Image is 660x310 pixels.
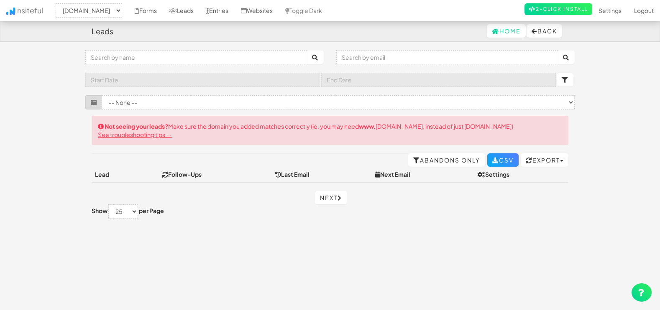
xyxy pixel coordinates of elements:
img: icon.png [6,8,15,15]
th: Settings [474,167,568,182]
a: CSV [487,153,519,167]
input: Search by email [336,50,558,64]
strong: www. [359,122,376,130]
th: Next Email [372,167,474,182]
input: End Date [321,73,556,87]
a: Abandons Only [408,153,485,167]
label: Show [92,206,107,215]
input: Start Date [85,73,320,87]
a: See troubleshooting tips → [98,131,172,138]
strong: Not seeing your leads? [105,122,168,130]
th: Last Email [272,167,372,182]
th: Lead [92,167,143,182]
a: 2-Click Install [524,3,592,15]
a: Next [315,191,347,204]
input: Search by name [85,50,307,64]
th: Follow-Ups [159,167,271,182]
a: Home [487,24,526,38]
button: Export [521,153,568,167]
button: Back [527,24,562,38]
h4: Leads [92,27,113,36]
label: per Page [139,206,164,215]
div: Make sure the domain you added matches correctly (ie. you may need [DOMAIN_NAME], instead of just... [92,116,568,145]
